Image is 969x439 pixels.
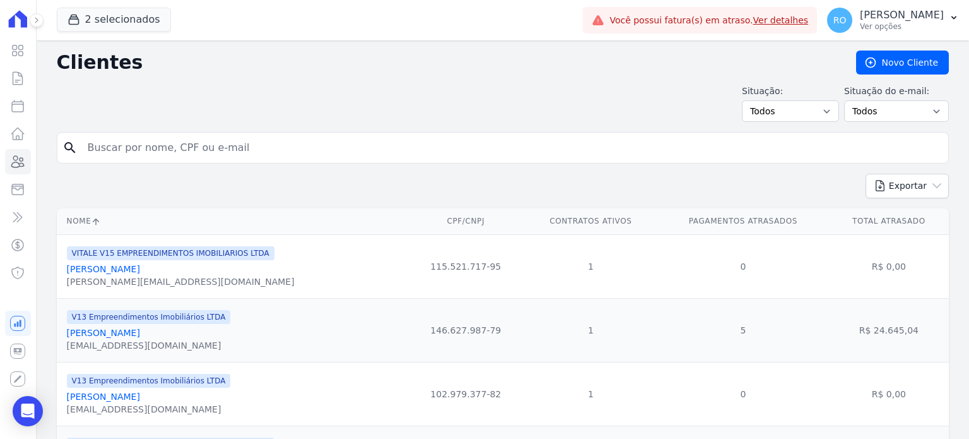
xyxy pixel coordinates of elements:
[866,174,949,198] button: Exportar
[67,339,231,352] div: [EMAIL_ADDRESS][DOMAIN_NAME]
[57,51,836,74] h2: Clientes
[67,246,274,260] span: VITALE V15 EMPREENDIMENTOS IMOBILIARIOS LTDA
[609,14,808,27] span: Você possui fatura(s) em atraso.
[657,362,829,426] td: 0
[524,234,657,298] td: 1
[524,362,657,426] td: 1
[67,374,231,388] span: V13 Empreendimentos Imobiliários LTDA
[13,396,43,426] div: Open Intercom Messenger
[829,298,949,362] td: R$ 24.645,04
[408,362,524,426] td: 102.979.377-82
[742,85,839,98] label: Situação:
[753,15,809,25] a: Ver detalhes
[67,264,140,274] a: [PERSON_NAME]
[57,8,171,32] button: 2 selecionados
[80,135,943,160] input: Buscar por nome, CPF ou e-mail
[408,298,524,362] td: 146.627.987-79
[524,208,657,234] th: Contratos Ativos
[860,9,944,21] p: [PERSON_NAME]
[67,392,140,402] a: [PERSON_NAME]
[844,85,949,98] label: Situação do e-mail:
[657,208,829,234] th: Pagamentos Atrasados
[657,298,829,362] td: 5
[62,140,78,155] i: search
[57,208,408,234] th: Nome
[67,328,140,338] a: [PERSON_NAME]
[856,51,949,75] a: Novo Cliente
[817,3,969,38] button: RO [PERSON_NAME] Ver opções
[408,208,524,234] th: CPF/CNPJ
[524,298,657,362] td: 1
[860,21,944,32] p: Ver opções
[829,362,949,426] td: R$ 0,00
[829,208,949,234] th: Total Atrasado
[833,16,847,25] span: RO
[67,275,295,288] div: [PERSON_NAME][EMAIL_ADDRESS][DOMAIN_NAME]
[67,310,231,324] span: V13 Empreendimentos Imobiliários LTDA
[657,234,829,298] td: 0
[67,403,231,416] div: [EMAIL_ADDRESS][DOMAIN_NAME]
[829,234,949,298] td: R$ 0,00
[408,234,524,298] td: 115.521.717-95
